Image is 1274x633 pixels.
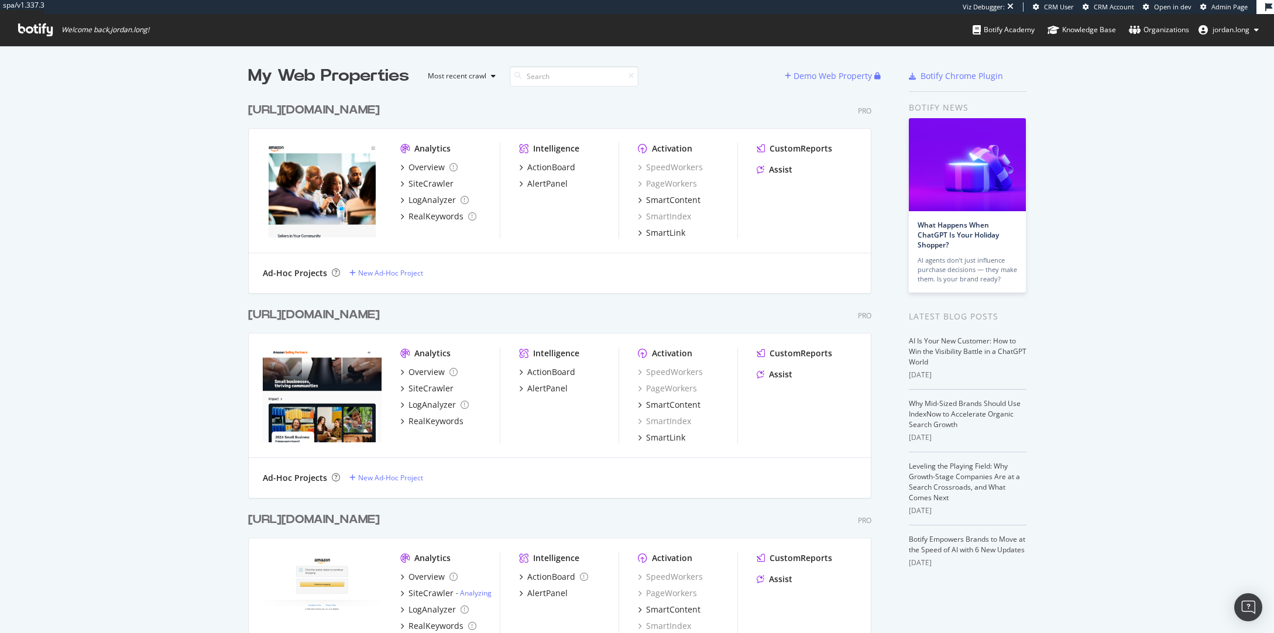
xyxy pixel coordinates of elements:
div: RealKeywords [408,415,463,427]
div: [URL][DOMAIN_NAME] [248,511,380,528]
div: Activation [652,348,692,359]
a: RealKeywords [400,211,476,222]
input: Search [510,66,638,87]
a: Overview [400,571,458,583]
a: SmartContent [638,604,700,615]
a: Assist [757,369,792,380]
div: Assist [769,573,792,585]
div: CustomReports [770,348,832,359]
div: [DATE] [909,558,1026,568]
div: LogAnalyzer [408,194,456,206]
div: [URL][DOMAIN_NAME] [248,307,380,324]
div: SmartContent [646,604,700,615]
a: Botify Empowers Brands to Move at the Speed of AI with 6 New Updates [909,534,1025,555]
a: SmartIndex [638,620,691,632]
div: Analytics [414,552,451,564]
div: AI agents don’t just influence purchase decisions — they make them. Is your brand ready? [918,256,1017,284]
a: LogAnalyzer [400,399,469,411]
span: Open in dev [1154,2,1191,11]
a: SmartIndex [638,211,691,222]
div: Intelligence [533,348,579,359]
div: SmartContent [646,399,700,411]
a: SiteCrawler [400,383,454,394]
img: What Happens When ChatGPT Is Your Holiday Shopper? [909,118,1026,211]
img: https://www.sellersinyourcommunity.amazon/ [263,143,382,238]
div: Analytics [414,143,451,154]
a: [URL][DOMAIN_NAME] [248,307,384,324]
a: RealKeywords [400,620,476,632]
a: Overview [400,366,458,378]
a: New Ad-Hoc Project [349,473,423,483]
div: My Web Properties [248,64,409,88]
a: PageWorkers [638,383,697,394]
div: Knowledge Base [1048,24,1116,36]
div: Open Intercom Messenger [1234,593,1262,621]
div: RealKeywords [408,211,463,222]
a: Botify Chrome Plugin [909,70,1003,82]
div: AlertPanel [527,587,568,599]
a: SiteCrawler [400,178,454,190]
div: Ad-Hoc Projects [263,472,327,484]
div: Assist [769,369,792,380]
div: Pro [858,311,871,321]
div: SmartLink [646,227,685,239]
div: SmartLink [646,432,685,443]
a: SmartContent [638,194,700,206]
a: AlertPanel [519,587,568,599]
div: SpeedWorkers [638,366,703,378]
a: What Happens When ChatGPT Is Your Holiday Shopper? [918,220,999,250]
a: ActionBoard [519,571,588,583]
a: SmartIndex [638,415,691,427]
a: SmartLink [638,227,685,239]
div: Analytics [414,348,451,359]
a: ActionBoard [519,161,575,173]
a: Open in dev [1143,2,1191,12]
a: PageWorkers [638,178,697,190]
a: New Ad-Hoc Project [349,268,423,278]
a: LogAnalyzer [400,194,469,206]
button: Most recent crawl [418,67,500,85]
div: SiteCrawler [408,178,454,190]
div: Intelligence [533,552,579,564]
div: Botify news [909,101,1026,114]
a: SpeedWorkers [638,571,703,583]
a: CustomReports [757,348,832,359]
a: AlertPanel [519,178,568,190]
div: Overview [408,161,445,173]
a: PageWorkers [638,587,697,599]
div: SmartContent [646,194,700,206]
div: ActionBoard [527,366,575,378]
a: Botify Academy [973,14,1035,46]
div: Activation [652,552,692,564]
a: Demo Web Property [785,71,874,81]
div: SiteCrawler [408,383,454,394]
div: AlertPanel [527,383,568,394]
div: Pro [858,106,871,116]
a: Admin Page [1200,2,1248,12]
span: Admin Page [1211,2,1248,11]
div: ActionBoard [527,161,575,173]
div: Activation [652,143,692,154]
span: Welcome back, jordan.long ! [61,25,149,35]
div: [URL][DOMAIN_NAME] [248,102,380,119]
div: [DATE] [909,432,1026,443]
div: Organizations [1129,24,1189,36]
span: CRM User [1044,2,1074,11]
a: CRM Account [1083,2,1134,12]
a: SmartLink [638,432,685,443]
a: SpeedWorkers [638,161,703,173]
div: RealKeywords [408,620,463,632]
a: AI Is Your New Customer: How to Win the Visibility Battle in a ChatGPT World [909,336,1026,367]
div: Assist [769,164,792,176]
button: Demo Web Property [785,67,874,85]
a: CustomReports [757,143,832,154]
span: CRM Account [1094,2,1134,11]
div: [DATE] [909,505,1026,516]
